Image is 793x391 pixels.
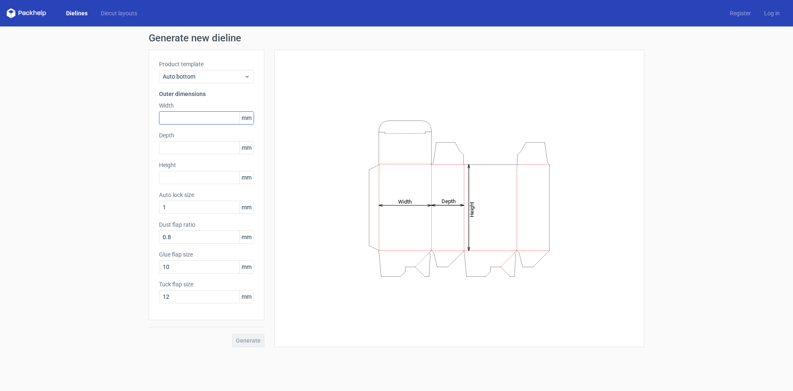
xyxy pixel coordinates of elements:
tspan: Height [469,201,475,217]
label: Height [159,161,254,169]
h1: Generate new dieline [149,33,644,43]
span: mm [239,201,254,213]
label: Width [159,101,254,110]
label: Tuck flap size [159,280,254,288]
label: Auto lock size [159,191,254,199]
span: Auto bottom [163,72,244,81]
a: Register [723,9,757,17]
span: mm [239,231,254,243]
span: mm [239,171,254,184]
h3: Outer dimensions [159,90,254,98]
tspan: Width [398,198,412,204]
tspan: Depth [442,198,456,204]
a: Diecut layouts [94,9,144,17]
span: mm [239,142,254,154]
label: Depth [159,131,254,139]
a: Log in [757,9,786,17]
span: mm [239,290,254,303]
span: mm [239,112,254,124]
a: Dielines [59,9,94,17]
label: Product template [159,60,254,68]
label: Glue flap size [159,250,254,259]
label: Dust flap ratio [159,221,254,229]
span: mm [239,261,254,273]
